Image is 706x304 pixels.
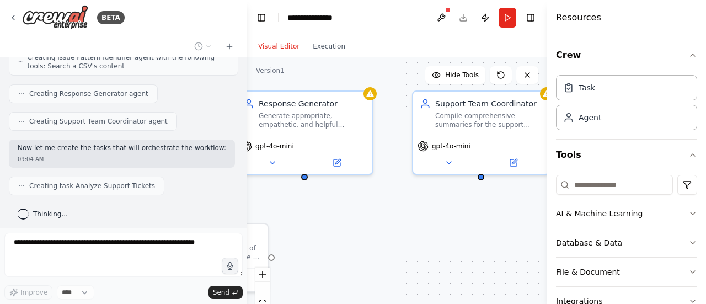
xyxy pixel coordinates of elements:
button: Hide left sidebar [254,10,269,25]
div: Response Generator [259,98,366,109]
div: FileReadToolA tool that reads the content of a file. To use this tool, provide a 'file_path' para... [131,223,269,292]
span: Thinking... [33,210,68,218]
button: Start a new chat [221,40,238,53]
div: Generate appropriate, empathetic, and helpful suggested responses for customer support tickets ba... [259,111,366,129]
span: Hide Tools [445,71,479,79]
button: Execution [306,40,352,53]
span: gpt-4o-mini [432,142,470,151]
span: Send [213,288,229,297]
div: Crew [556,71,697,139]
button: zoom in [255,268,270,282]
div: Version 1 [256,66,285,75]
button: Click to speak your automation idea [222,258,238,274]
nav: breadcrumb [287,12,343,23]
button: Visual Editor [252,40,306,53]
button: Open in side panel [482,156,544,169]
button: Hide Tools [425,66,485,84]
button: File & Document [556,258,697,286]
button: zoom out [255,282,270,296]
div: BETA [97,11,125,24]
span: Improve [20,288,47,297]
div: Agent [579,112,601,123]
button: AI & Machine Learning [556,199,697,228]
span: Creating Issue Pattern Identifier agent with the following tools: Search a CSV's content [27,53,229,71]
span: gpt-4o-mini [255,142,294,151]
button: Database & Data [556,228,697,257]
button: Crew [556,40,697,71]
span: Creating Response Generator agent [29,89,148,98]
div: Support Team Coordinator [435,98,542,109]
button: Send [208,286,243,299]
button: Tools [556,140,697,170]
h4: Resources [556,11,601,24]
img: Logo [22,5,88,30]
button: Open in side panel [306,156,368,169]
p: Now let me create the tasks that will orchestrate the workflow: [18,144,226,153]
div: Compile comprehensive summaries for the support team, escalate urgent tickets, and organize all f... [435,111,542,129]
button: Hide right sidebar [523,10,538,25]
div: Support Team CoordinatorCompile comprehensive summaries for the support team, escalate urgent tic... [412,90,550,175]
div: Response GeneratorGenerate appropriate, empathetic, and helpful suggested responses for customer ... [236,90,373,175]
div: 09:04 AM [18,155,226,163]
span: Creating task Analyze Support Tickets [29,182,155,190]
button: Switch to previous chat [190,40,216,53]
button: Improve [4,285,52,300]
div: Task [579,82,595,93]
span: Creating Support Team Coordinator agent [29,117,168,126]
